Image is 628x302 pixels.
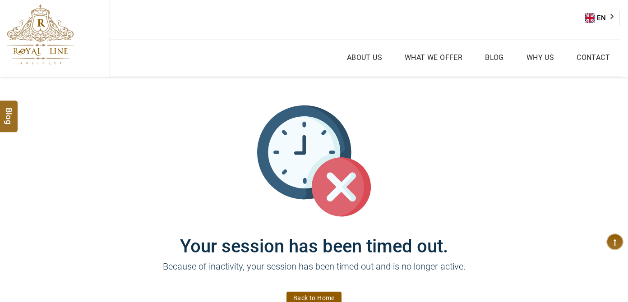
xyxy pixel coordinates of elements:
iframe: chat widget [572,246,628,288]
div: Language [585,11,620,25]
aside: Language selected: English [585,11,620,25]
a: EN [585,11,619,25]
img: The Royal Line Holidays [7,4,74,65]
a: About Us [345,51,384,64]
img: session_time_out.svg [257,104,371,218]
a: Blog [483,51,506,64]
span: Blog [3,108,15,115]
h1: Your session has been timed out. [43,218,585,257]
a: Why Us [524,51,556,64]
p: Because of inactivity, your session has been timed out and is no longer active. [43,260,585,287]
a: Contact [574,51,612,64]
a: What we Offer [402,51,465,64]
